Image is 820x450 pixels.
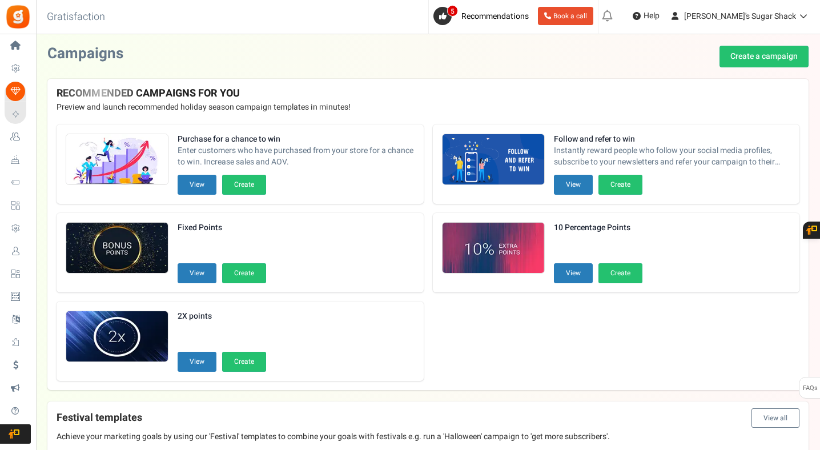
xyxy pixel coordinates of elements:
button: View [178,175,216,195]
button: Create [598,263,642,283]
strong: 10 Percentage Points [554,222,642,234]
h4: RECOMMENDED CAMPAIGNS FOR YOU [57,88,799,99]
span: [PERSON_NAME]'s Sugar Shack [684,10,796,22]
span: Enter customers who have purchased from your store for a chance to win. Increase sales and AOV. [178,145,415,168]
img: Recommended Campaigns [443,134,544,186]
span: FAQs [802,377,818,399]
button: View [178,263,216,283]
a: Help [628,7,664,25]
span: Recommendations [461,10,529,22]
img: Recommended Campaigns [443,223,544,274]
button: View [554,175,593,195]
button: View [554,263,593,283]
p: Preview and launch recommended holiday season campaign templates in minutes! [57,102,799,113]
img: Gratisfaction [5,4,31,30]
span: Help [641,10,660,22]
span: 5 [447,5,458,17]
strong: Fixed Points [178,222,266,234]
img: Recommended Campaigns [66,134,168,186]
span: Instantly reward people who follow your social media profiles, subscribe to your newsletters and ... [554,145,791,168]
strong: Purchase for a chance to win [178,134,415,145]
button: View [178,352,216,372]
strong: 2X points [178,311,266,322]
p: Achieve your marketing goals by using our 'Festival' templates to combine your goals with festiva... [57,431,799,443]
a: Create a campaign [719,46,809,67]
img: Recommended Campaigns [66,223,168,274]
h4: Festival templates [57,408,799,428]
strong: Follow and refer to win [554,134,791,145]
button: Create [222,263,266,283]
h3: Gratisfaction [34,6,118,29]
button: Create [222,175,266,195]
button: Create [222,352,266,372]
img: Recommended Campaigns [66,311,168,363]
a: Book a call [538,7,593,25]
h2: Campaigns [47,46,123,62]
a: 5 Recommendations [433,7,533,25]
button: Create [598,175,642,195]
